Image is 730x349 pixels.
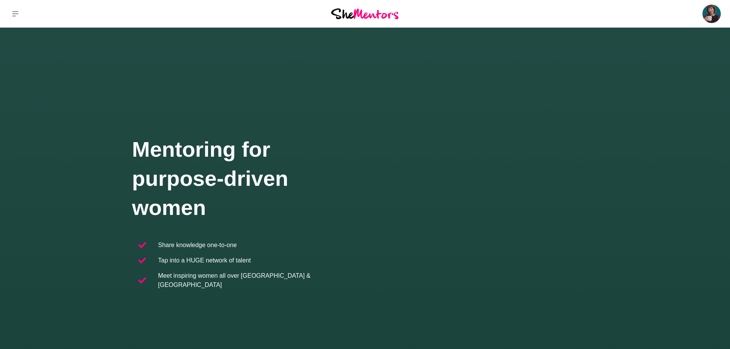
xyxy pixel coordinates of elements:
img: Christie Flora [702,5,721,23]
p: Meet inspiring women all over [GEOGRAPHIC_DATA] & [GEOGRAPHIC_DATA] [158,271,359,290]
p: Tap into a HUGE network of talent [158,256,251,265]
p: Share knowledge one-to-one [158,241,237,250]
img: She Mentors Logo [331,8,399,19]
h1: Mentoring for purpose-driven women [132,135,365,222]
